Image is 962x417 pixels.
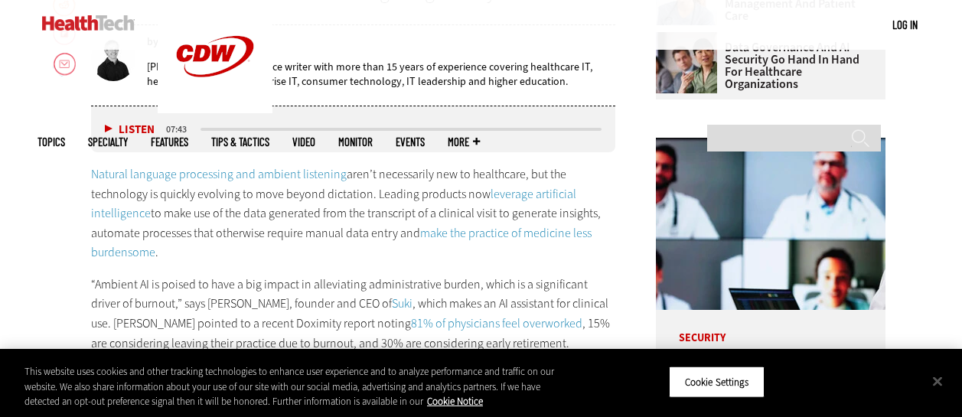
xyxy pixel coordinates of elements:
a: Suki [392,295,413,311]
div: This website uses cookies and other tracking technologies to enhance user experience and to analy... [24,364,577,409]
a: Natural language processing and ambient listening [91,166,347,182]
img: remote call with care team [656,138,885,310]
div: User menu [892,17,918,33]
p: Security [656,310,885,344]
img: Home [42,15,135,31]
button: Cookie Settings [669,366,765,398]
span: Specialty [88,136,128,148]
p: “Ambient AI is poised to have a big impact in alleviating administrative burden, which is a signi... [91,275,616,353]
span: More [448,136,480,148]
a: MonITor [338,136,373,148]
a: Features [151,136,188,148]
a: Video [292,136,315,148]
button: Close [921,364,954,398]
a: Tips & Tactics [211,136,269,148]
span: Topics [38,136,65,148]
a: Events [396,136,425,148]
a: Log in [892,18,918,31]
a: CDW [158,101,272,117]
a: 81% of physicians feel overworked [411,315,582,331]
p: aren’t necessarily new to healthcare, but the technology is quickly evolving to move beyond dicta... [91,165,616,262]
a: More information about your privacy [427,395,483,408]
